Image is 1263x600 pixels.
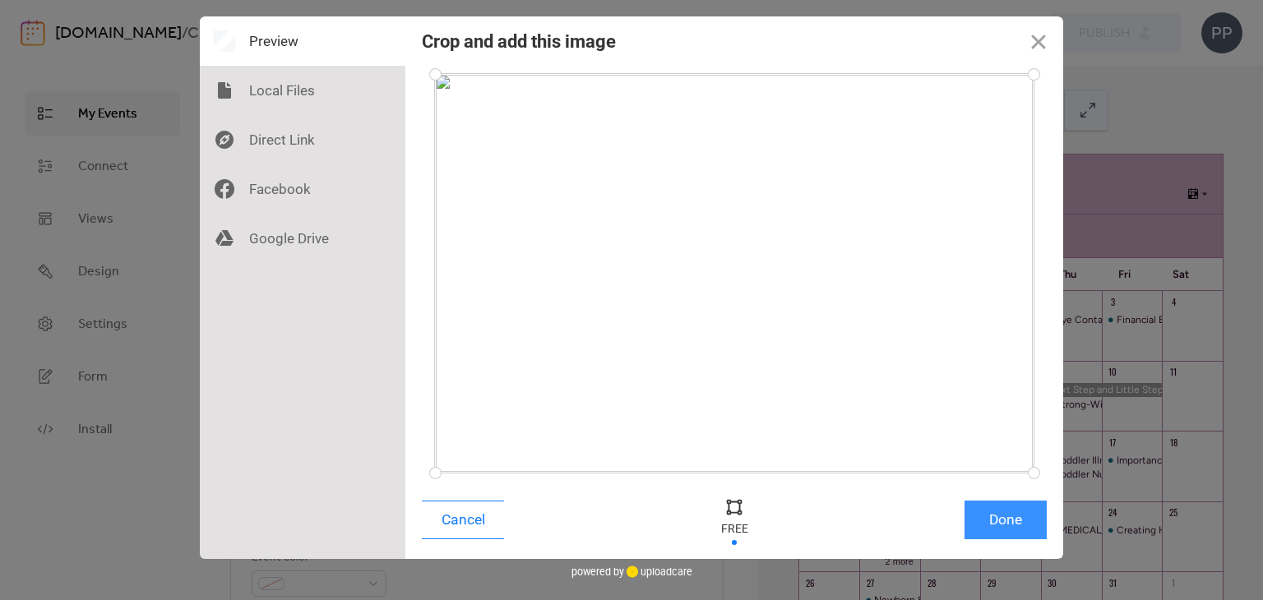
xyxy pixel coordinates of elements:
div: powered by [571,559,692,584]
button: Cancel [422,501,504,539]
div: Preview [200,16,405,66]
a: uploadcare [624,565,692,578]
div: Facebook [200,164,405,214]
div: Google Drive [200,214,405,263]
div: Local Files [200,66,405,115]
div: Crop and add this image [422,31,616,52]
div: Direct Link [200,115,405,164]
button: Done [965,501,1047,539]
button: Close [1014,16,1063,66]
